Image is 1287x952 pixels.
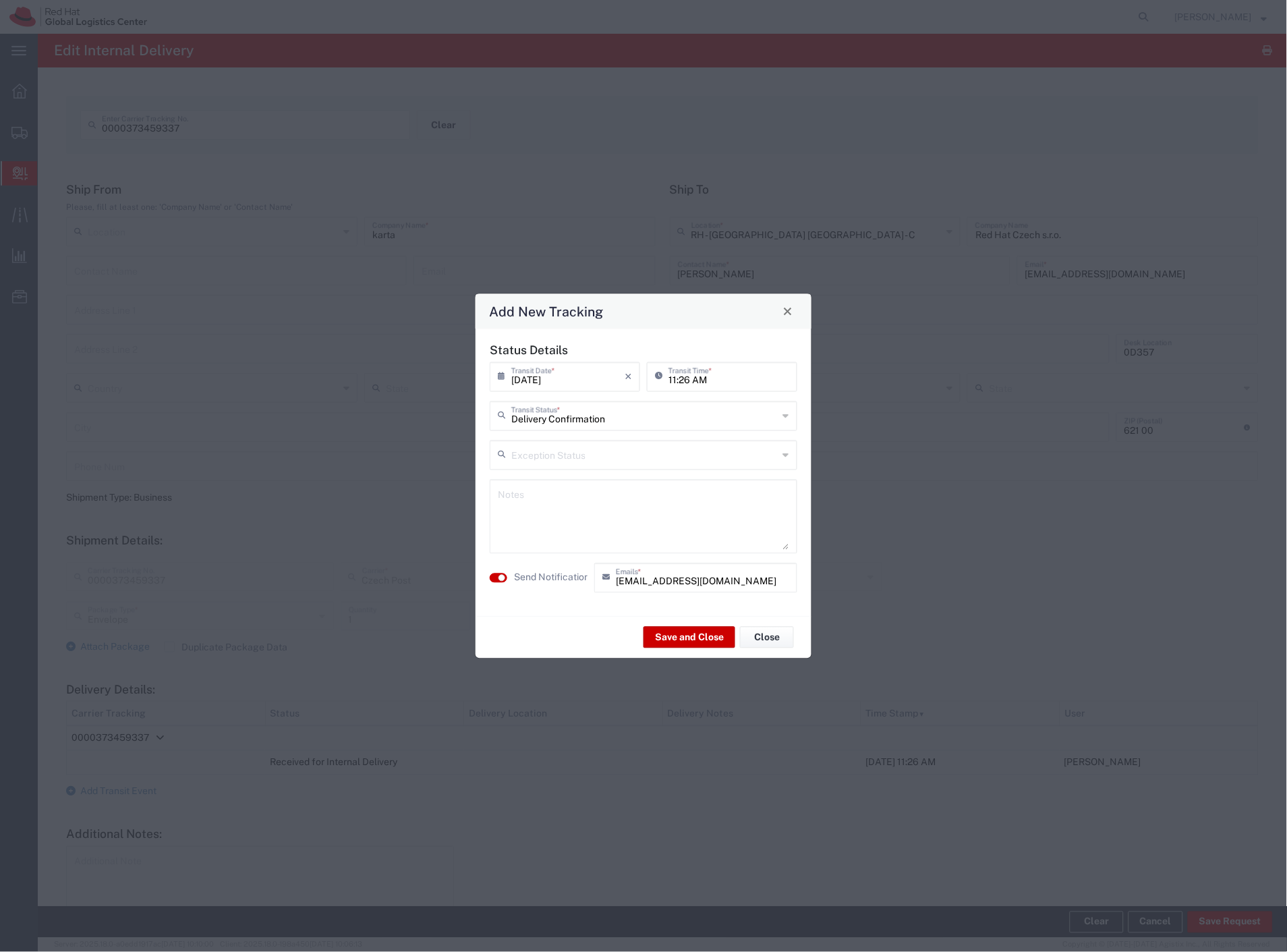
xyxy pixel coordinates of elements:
[514,571,588,585] agx-label: Send Notification
[740,627,794,648] button: Close
[514,571,590,585] label: Send Notification
[625,366,632,387] i: ×
[490,302,604,321] h4: Add New Tracking
[643,627,735,648] button: Save and Close
[778,302,797,320] button: Close
[490,343,797,357] h5: Status Details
